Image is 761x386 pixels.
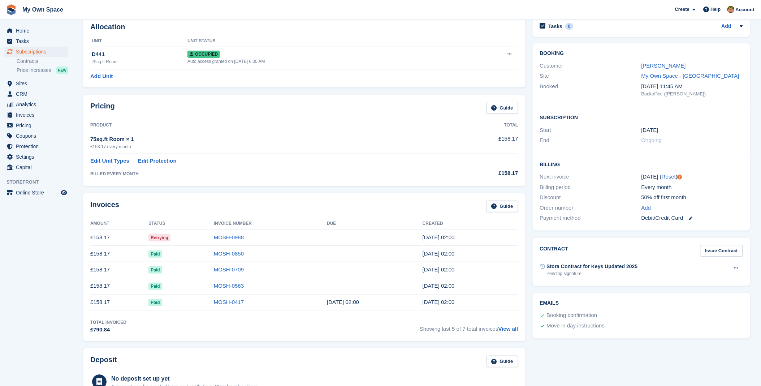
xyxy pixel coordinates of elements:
[711,6,721,13] span: Help
[16,162,59,172] span: Capital
[722,22,731,31] a: Add
[214,299,244,305] a: MOSH-0417
[641,63,686,69] a: [PERSON_NAME]
[487,356,518,368] a: Guide
[641,137,662,143] span: Ongoing
[90,218,148,230] th: Amount
[641,193,743,202] div: 50% off first month
[148,299,162,306] span: Paid
[423,266,455,273] time: 2025-06-14 01:00:06 UTC
[16,120,59,130] span: Pricing
[547,311,597,320] div: Booking confirmation
[16,141,59,151] span: Protection
[4,162,68,172] a: menu
[540,300,743,306] h2: Emails
[214,266,244,273] a: MOSH-0709
[540,126,641,134] div: Start
[16,131,59,141] span: Coupons
[641,204,651,212] a: Add
[4,47,68,57] a: menu
[17,58,68,65] a: Contracts
[676,174,683,180] div: Tooltip anchor
[4,152,68,162] a: menu
[4,141,68,151] a: menu
[423,299,455,305] time: 2025-04-14 01:00:05 UTC
[700,245,743,257] a: Issue Contract
[148,250,162,258] span: Paid
[60,188,68,197] a: Preview store
[187,58,464,65] div: Auto access granted on [DATE] 6:00 AM
[736,6,754,13] span: Account
[92,50,187,59] div: D441
[4,110,68,120] a: menu
[327,218,423,230] th: Due
[4,36,68,46] a: menu
[90,135,439,143] div: 75sq.ft Room × 1
[90,246,148,262] td: £158.17
[540,160,743,168] h2: Billing
[90,294,148,310] td: £158.17
[16,36,59,46] span: Tasks
[90,230,148,246] td: £158.17
[16,78,59,89] span: Sites
[641,173,743,181] div: [DATE] ( )
[423,283,455,289] time: 2025-05-14 01:00:46 UTC
[214,234,244,240] a: MOSH-0988
[111,374,260,383] div: No deposit set up yet
[187,51,220,58] span: Occupied
[16,110,59,120] span: Invoices
[6,4,17,15] img: stora-icon-8386f47178a22dfd0bd8f6a31ec36ba5ce8667c1dd55bd0f319d3a0aa187defe.svg
[16,152,59,162] span: Settings
[540,183,641,192] div: Billing period
[540,113,743,121] h2: Subscription
[540,173,641,181] div: Next invoice
[16,188,59,198] span: Online Store
[90,201,119,213] h2: Invoices
[4,89,68,99] a: menu
[641,214,743,222] div: Debit/Credit Card
[17,66,68,74] a: Price increases NEW
[138,157,177,165] a: Edit Protection
[565,23,574,30] div: 0
[540,245,568,257] h2: Contract
[17,67,51,74] span: Price increases
[423,218,518,230] th: Created
[90,23,518,31] h2: Allocation
[92,59,187,65] div: 75sq.ft Room
[540,136,641,145] div: End
[90,143,439,150] div: £158.17 every month
[439,120,518,131] th: Total
[16,89,59,99] span: CRM
[540,204,641,212] div: Order number
[547,322,605,330] div: Move in day instructions
[327,299,359,305] time: 2025-04-15 01:00:00 UTC
[56,67,68,74] div: NEW
[641,183,743,192] div: Every month
[4,78,68,89] a: menu
[4,26,68,36] a: menu
[148,234,170,241] span: Retrying
[727,6,735,13] img: Keely Collin
[675,6,689,13] span: Create
[7,179,72,186] span: Storefront
[4,131,68,141] a: menu
[540,214,641,222] div: Payment method
[187,35,464,47] th: Unit Status
[16,47,59,57] span: Subscriptions
[540,82,641,98] div: Booked
[148,218,214,230] th: Status
[16,26,59,36] span: Home
[662,173,676,180] a: Reset
[20,4,66,16] a: My Own Space
[423,250,455,257] time: 2025-07-14 01:00:33 UTC
[90,171,439,177] div: BILLED EVERY MONTH
[90,326,126,334] div: £790.84
[487,201,518,213] a: Guide
[214,283,244,289] a: MOSH-0563
[423,234,455,240] time: 2025-08-14 01:00:55 UTC
[439,131,518,154] td: £158.17
[148,283,162,290] span: Paid
[540,51,743,56] h2: Booking
[498,326,518,332] a: View all
[4,120,68,130] a: menu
